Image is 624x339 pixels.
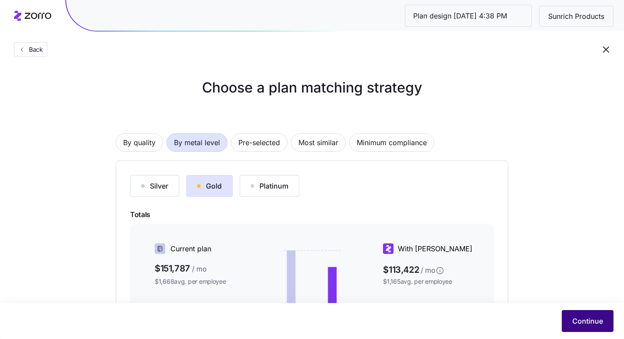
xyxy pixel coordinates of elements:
[192,264,207,275] span: / mo
[130,209,494,220] span: Totals
[197,181,222,191] div: Gold
[349,133,434,152] button: Minimum compliance
[231,133,287,152] button: Pre-selected
[238,134,280,151] span: Pre-selected
[167,133,227,152] button: By metal level
[572,316,603,326] span: Continue
[123,134,156,151] span: By quality
[174,134,220,151] span: By metal level
[155,277,252,286] span: $1,668 avg. per employee
[95,77,529,98] h1: Choose a plan matching strategy
[562,310,613,332] button: Continue
[155,243,252,254] div: Current plan
[291,133,346,152] button: Most similar
[116,133,163,152] button: By quality
[421,265,436,276] span: / mo
[240,175,299,197] button: Platinum
[298,134,338,151] span: Most similar
[357,134,427,151] span: Minimum compliance
[541,11,611,22] span: Sunrich Products
[130,175,179,197] button: Silver
[383,277,480,286] span: $1,165 avg. per employee
[383,261,480,275] span: $113,422
[186,175,233,197] button: Gold
[155,261,252,275] span: $151,787
[25,45,43,54] span: Back
[14,42,47,57] button: Back
[141,181,168,191] div: Silver
[383,243,480,254] div: With [PERSON_NAME]
[251,181,288,191] div: Platinum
